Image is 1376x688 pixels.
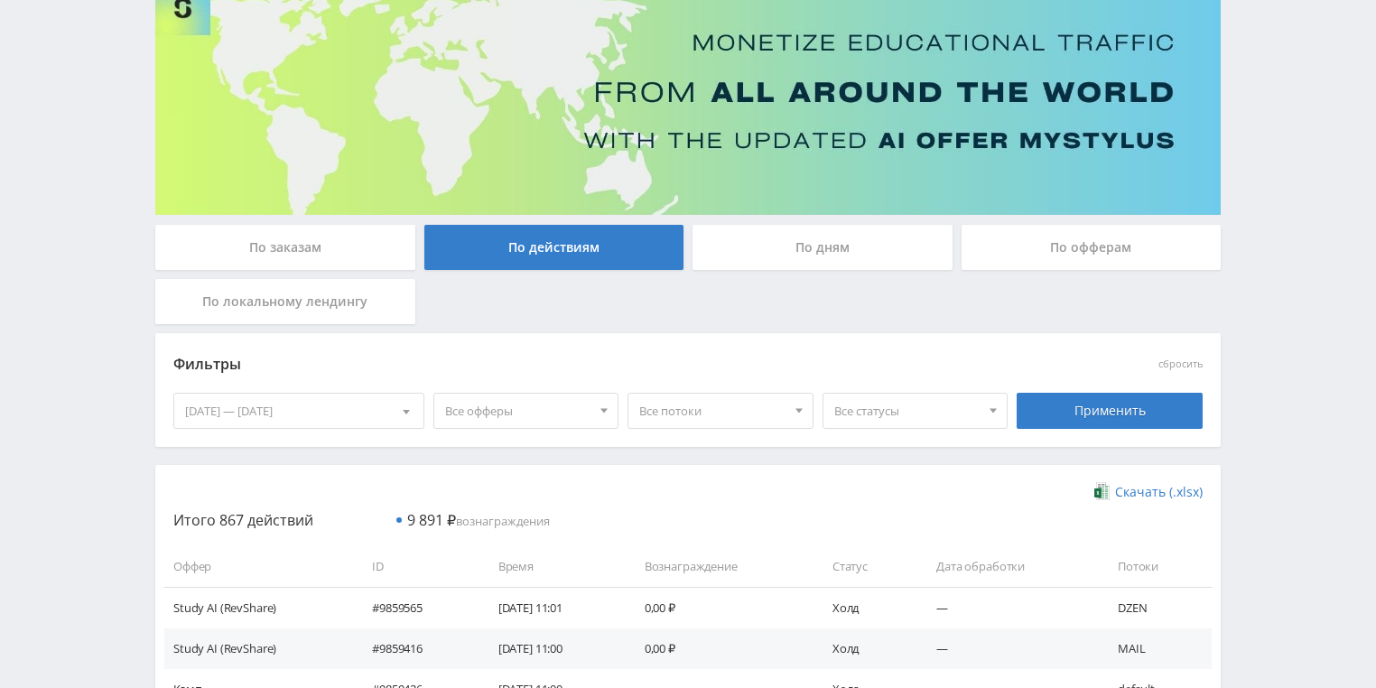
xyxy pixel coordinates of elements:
td: Study AI (RevShare) [164,628,354,669]
div: Применить [1017,393,1203,429]
td: — [918,628,1100,669]
span: Все потоки [639,394,786,428]
td: 0,00 ₽ [627,587,814,628]
div: Фильтры [173,351,944,378]
div: По действиям [424,225,684,270]
td: DZEN [1100,587,1212,628]
span: Все статусы [834,394,981,428]
a: Скачать (.xlsx) [1094,483,1203,501]
div: По заказам [155,225,415,270]
td: Study AI (RevShare) [164,587,354,628]
div: [DATE] — [DATE] [174,394,423,428]
span: вознаграждения [407,513,550,529]
td: Статус [814,546,918,587]
td: #9859565 [354,587,480,628]
td: Время [480,546,627,587]
span: Все офферы [445,394,591,428]
td: MAIL [1100,628,1212,669]
td: [DATE] 11:00 [480,628,627,669]
td: Вознаграждение [627,546,814,587]
img: xlsx [1094,482,1110,500]
td: Оффер [164,546,354,587]
div: По офферам [962,225,1222,270]
div: По локальному лендингу [155,279,415,324]
td: Потоки [1100,546,1212,587]
td: [DATE] 11:01 [480,587,627,628]
td: #9859416 [354,628,480,669]
td: 0,00 ₽ [627,628,814,669]
span: 9 891 ₽ [407,510,456,530]
td: — [918,587,1100,628]
span: Скачать (.xlsx) [1115,485,1203,499]
td: Холд [814,587,918,628]
td: Холд [814,628,918,669]
span: Итого 867 действий [173,510,313,530]
td: ID [354,546,480,587]
button: сбросить [1158,358,1203,370]
div: По дням [693,225,953,270]
td: Дата обработки [918,546,1100,587]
